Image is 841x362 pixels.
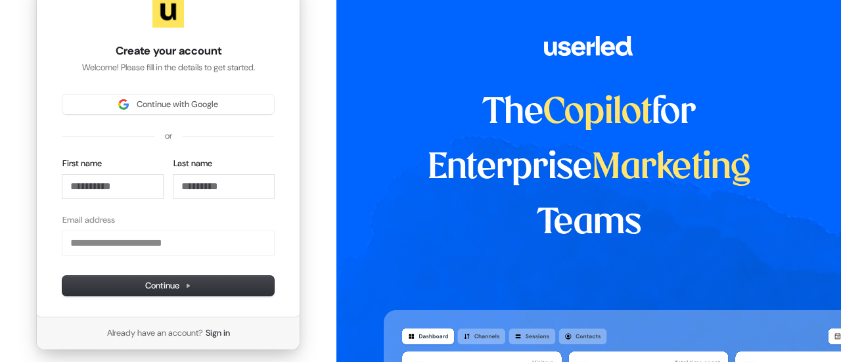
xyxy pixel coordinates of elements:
[543,96,652,130] span: Copilot
[107,327,203,339] span: Already have an account?
[62,158,102,170] label: First name
[62,95,274,114] button: Sign in with GoogleContinue with Google
[173,158,212,170] label: Last name
[384,85,794,251] h1: The for Enterprise Teams
[118,99,129,110] img: Sign in with Google
[592,151,751,185] span: Marketing
[206,327,230,339] a: Sign in
[62,62,274,74] p: Welcome! Please fill in the details to get started.
[145,280,191,292] span: Continue
[62,276,274,296] button: Continue
[165,130,172,142] p: or
[137,99,218,110] span: Continue with Google
[62,43,274,59] h1: Create your account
